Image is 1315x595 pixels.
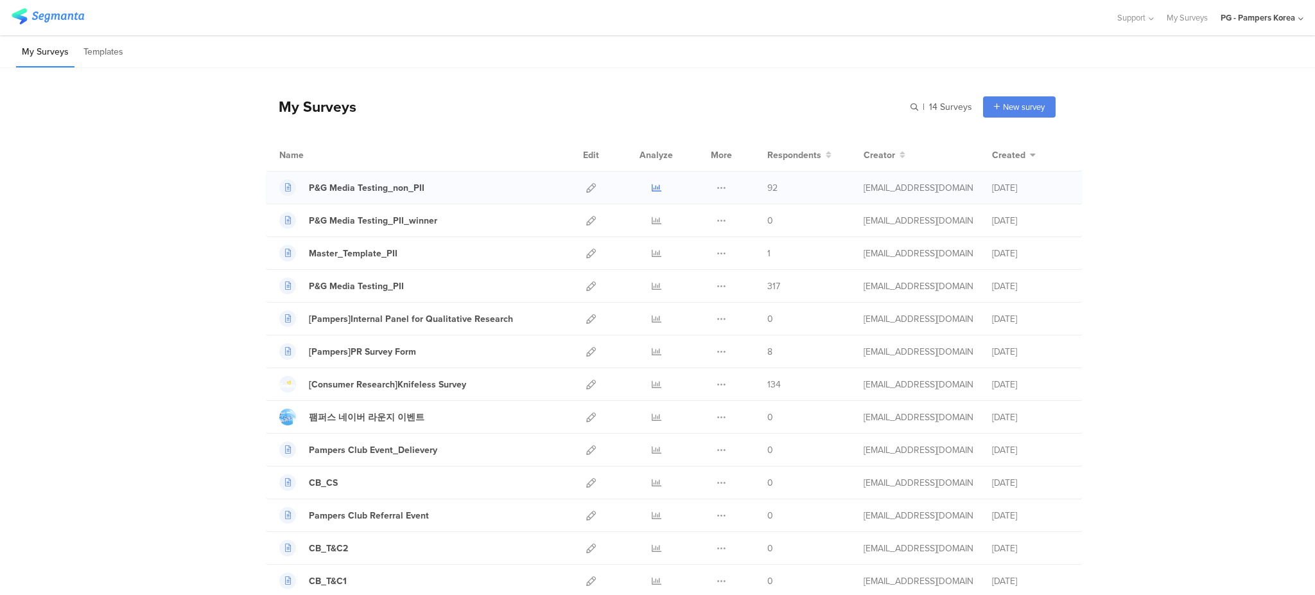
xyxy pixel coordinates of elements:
a: [Pampers]Internal Panel for Qualitative Research [279,310,513,327]
div: park.m.3@pg.com [864,542,973,555]
div: More [708,139,735,171]
li: Templates [78,37,129,67]
div: Name [279,148,356,162]
a: [Pampers]PR Survey Form [279,343,416,360]
span: Respondents [767,148,821,162]
div: My Surveys [266,96,356,118]
div: [DATE] [992,542,1069,555]
span: 0 [767,542,773,555]
div: park.m.3@pg.com [864,574,973,588]
div: park.m.3@pg.com [864,345,973,359]
div: P&G Media Testing_non_PII [309,181,424,195]
div: [DATE] [992,247,1069,260]
div: [DATE] [992,509,1069,522]
div: [DATE] [992,312,1069,326]
span: 8 [767,345,772,359]
span: 317 [767,280,780,293]
div: park.m.3@pg.com [864,476,973,490]
a: Master_Template_PII [279,245,397,262]
div: [DATE] [992,378,1069,391]
div: park.m.3@pg.com [864,509,973,522]
span: 0 [767,411,773,424]
a: Pampers Club Event_Delievery [279,441,437,458]
div: [DATE] [992,443,1069,457]
a: [Consumer Research]Knifeless Survey [279,376,466,393]
span: | [921,100,927,114]
span: Creator [864,148,895,162]
div: park.m.3@pg.com [864,247,973,260]
div: P&G Media Testing_PII [309,280,404,293]
a: P&G Media Testing_PII [279,278,404,294]
div: [DATE] [992,214,1069,227]
div: 팸퍼스 네이버 라운지 이벤트 [309,411,424,424]
div: park.m.3@pg.com [864,214,973,227]
div: [DATE] [992,280,1069,293]
div: Edit [577,139,605,171]
div: [Pampers]Internal Panel for Qualitative Research [309,312,513,326]
a: CB_CS [279,474,338,491]
span: 0 [767,214,773,227]
div: Analyze [637,139,675,171]
span: 1 [767,247,771,260]
div: PG - Pampers Korea [1221,12,1295,24]
div: [DATE] [992,574,1069,588]
span: 0 [767,476,773,490]
div: [DATE] [992,181,1069,195]
li: My Surveys [16,37,74,67]
span: 134 [767,378,781,391]
div: P&G Media Testing_PII_winner [309,214,437,227]
a: CB_T&C1 [279,573,347,589]
div: Pampers Club Event_Delievery [309,443,437,457]
div: [DATE] [992,476,1069,490]
div: Master_Template_PII [309,247,397,260]
div: [Consumer Research]Knifeless Survey [309,378,466,391]
a: P&G Media Testing_PII_winner [279,212,437,229]
div: [DATE] [992,345,1069,359]
span: 0 [767,509,773,522]
div: CB_T&C2 [309,542,348,555]
span: 0 [767,574,773,588]
button: Created [992,148,1036,162]
button: Respondents [767,148,832,162]
span: 0 [767,443,773,457]
span: 14 Surveys [929,100,972,114]
span: Support [1117,12,1145,24]
div: park.m.3@pg.com [864,280,973,293]
div: park.m.3@pg.com [864,312,973,326]
a: P&G Media Testing_non_PII [279,179,424,196]
div: park.m.3@pg.com [864,443,973,457]
img: segmanta logo [12,8,84,24]
div: [DATE] [992,411,1069,424]
div: Pampers Club Referral Event [309,509,429,522]
a: Pampers Club Referral Event [279,507,429,524]
span: New survey [1003,101,1045,113]
span: 92 [767,181,778,195]
button: Creator [864,148,905,162]
a: 팸퍼스 네이버 라운지 이벤트 [279,409,424,425]
div: park.m.3@pg.com [864,378,973,391]
div: CB_T&C1 [309,574,347,588]
div: park.m.3@pg.com [864,411,973,424]
div: [Pampers]PR Survey Form [309,345,416,359]
div: park.m.3@pg.com [864,181,973,195]
span: 0 [767,312,773,326]
a: CB_T&C2 [279,540,348,556]
span: Created [992,148,1025,162]
div: CB_CS [309,476,338,490]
